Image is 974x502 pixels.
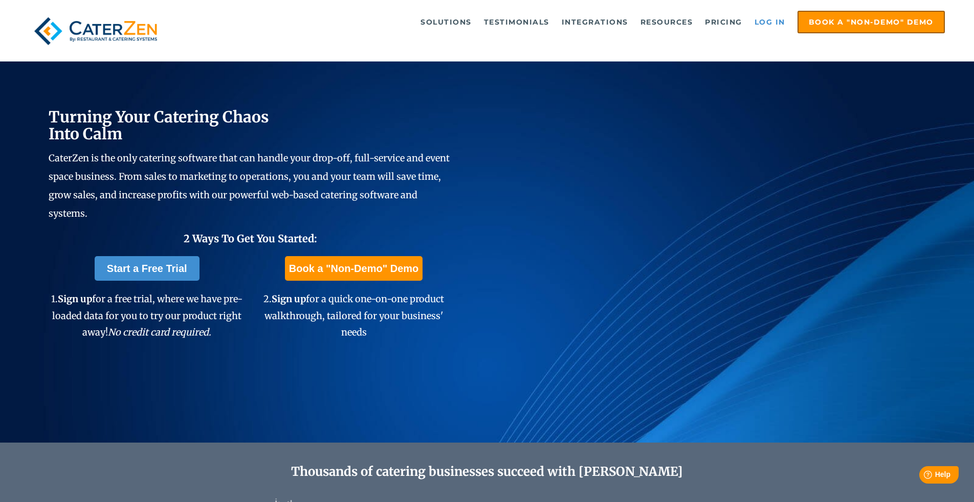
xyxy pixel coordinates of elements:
span: CaterZen is the only catering software that can handle your drop-off, full-service and event spac... [49,152,450,219]
span: Sign up [272,293,306,305]
a: Integrations [557,12,633,32]
span: 2. for a quick one-on-one product walkthrough, tailored for your business' needs [263,293,444,338]
span: Sign up [58,293,92,305]
a: Start a Free Trial [95,256,200,281]
span: Turning Your Catering Chaos Into Calm [49,107,269,143]
a: Resources [635,12,698,32]
iframe: Help widget launcher [883,462,963,491]
a: Book a "Non-Demo" Demo [285,256,423,281]
span: 1. for a free trial, where we have pre-loaded data for you to try our product right away! [51,293,242,338]
span: 2 Ways To Get You Started: [184,232,317,245]
a: Book a "Non-Demo" Demo [798,11,945,33]
img: caterzen [29,11,162,51]
a: Pricing [700,12,747,32]
h2: Thousands of catering businesses succeed with [PERSON_NAME] [97,465,876,479]
em: No credit card required. [108,326,211,338]
div: Navigation Menu [186,11,945,33]
a: Solutions [415,12,477,32]
a: Testimonials [479,12,555,32]
a: Log in [749,12,790,32]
